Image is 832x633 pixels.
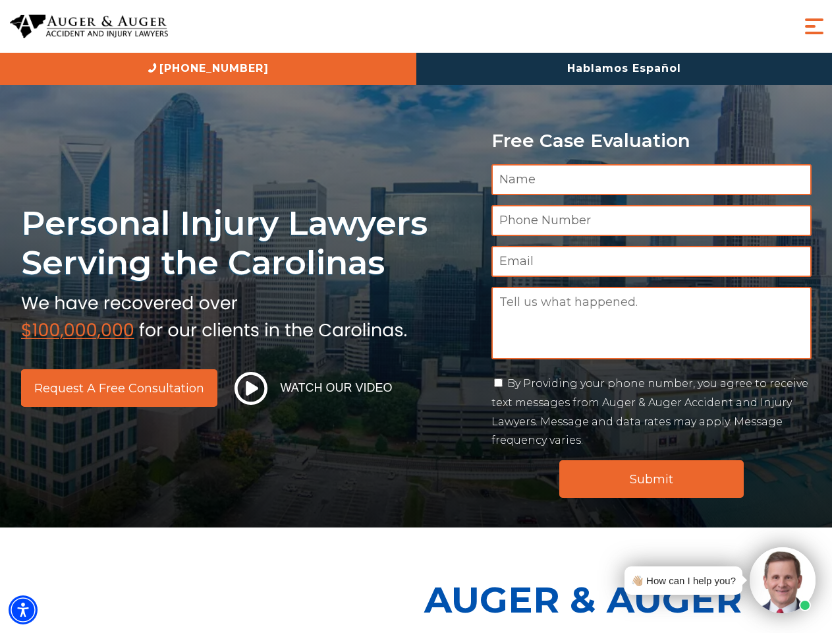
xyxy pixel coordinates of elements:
[631,572,736,589] div: 👋🏼 How can I help you?
[21,289,407,340] img: sub text
[559,460,744,498] input: Submit
[424,567,825,632] p: Auger & Auger
[9,595,38,624] div: Accessibility Menu
[491,377,808,446] label: By Providing your phone number, you agree to receive text messages from Auger & Auger Accident an...
[10,15,168,39] img: Auger & Auger Accident and Injury Lawyers Logo
[750,547,816,613] img: Intaker widget Avatar
[491,246,812,277] input: Email
[801,13,827,40] button: Menu
[21,369,217,407] a: Request a Free Consultation
[491,131,812,151] p: Free Case Evaluation
[491,205,812,236] input: Phone Number
[491,164,812,195] input: Name
[21,203,476,283] h1: Personal Injury Lawyers Serving the Carolinas
[231,371,397,406] button: Watch Our Video
[34,382,204,394] span: Request a Free Consultation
